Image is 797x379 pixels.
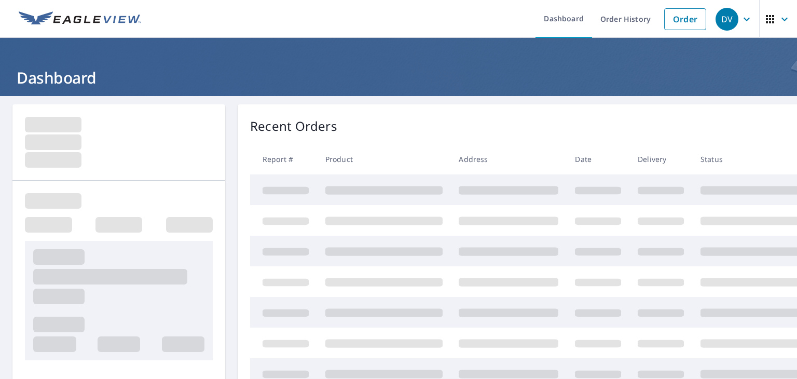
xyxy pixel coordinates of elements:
h1: Dashboard [12,67,785,88]
a: Order [664,8,706,30]
img: EV Logo [19,11,141,27]
div: DV [716,8,738,31]
th: Address [450,144,567,174]
th: Date [567,144,629,174]
th: Product [317,144,451,174]
p: Recent Orders [250,117,337,136]
th: Delivery [629,144,692,174]
th: Report # [250,144,317,174]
